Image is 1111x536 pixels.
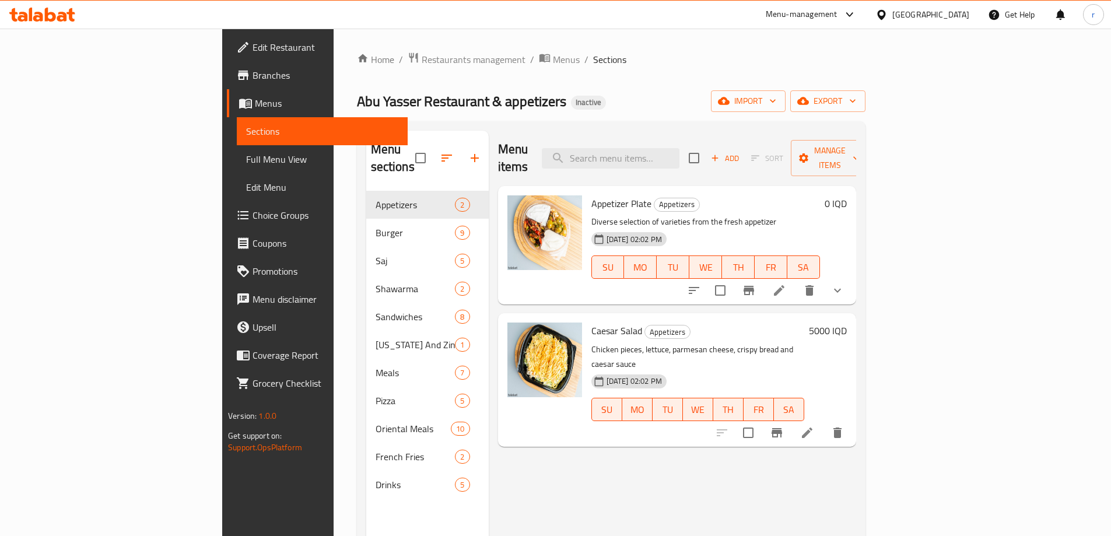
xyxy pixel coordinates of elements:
span: 7 [455,367,469,379]
nav: Menu sections [366,186,489,503]
a: Choice Groups [227,201,408,229]
span: Inactive [571,97,606,107]
div: items [455,338,469,352]
a: Grocery Checklist [227,369,408,397]
button: Branch-specific-item [735,276,763,304]
span: Grocery Checklist [253,376,398,390]
span: WE [688,401,709,418]
svg: Show Choices [830,283,844,297]
span: FR [748,401,769,418]
div: items [451,422,469,436]
span: Menus [553,52,580,66]
span: Saj [376,254,455,268]
div: items [455,478,469,492]
div: items [455,394,469,408]
a: Coupons [227,229,408,257]
span: Sandwiches [376,310,455,324]
div: items [455,226,469,240]
div: Inactive [571,96,606,110]
a: Promotions [227,257,408,285]
a: Menus [227,89,408,117]
button: TH [722,255,755,279]
a: Edit menu item [772,283,786,297]
div: Drinks5 [366,471,489,499]
span: Upsell [253,320,398,334]
span: Meals [376,366,455,380]
span: import [720,94,776,108]
nav: breadcrumb [357,52,865,67]
span: 1 [455,339,469,351]
div: French Fries [376,450,455,464]
span: r [1092,8,1095,21]
button: TU [657,255,689,279]
span: Branches [253,68,398,82]
span: Full Menu View [246,152,398,166]
div: [GEOGRAPHIC_DATA] [892,8,969,21]
a: Edit Restaurant [227,33,408,61]
div: items [455,310,469,324]
button: Manage items [791,140,869,176]
a: Menus [539,52,580,67]
div: items [455,366,469,380]
span: Sections [246,124,398,138]
button: MO [624,255,657,279]
button: sort-choices [680,276,708,304]
button: TU [653,398,683,421]
span: 5 [455,479,469,491]
button: delete [823,419,851,447]
span: Edit Restaurant [253,40,398,54]
span: Appetizers [645,325,690,339]
span: 2 [455,451,469,463]
button: show more [823,276,851,304]
div: items [455,254,469,268]
a: Edit Menu [237,173,408,201]
span: Sort sections [433,144,461,172]
button: WE [689,255,722,279]
button: Branch-specific-item [763,419,791,447]
div: Pizza5 [366,387,489,415]
h6: 5000 IQD [809,323,847,339]
span: Get support on: [228,428,282,443]
div: Kentucky And Zinger [376,338,455,352]
span: Select section [682,146,706,170]
button: SU [591,398,622,421]
span: TU [661,259,685,276]
span: TH [727,259,750,276]
span: Choice Groups [253,208,398,222]
span: Appetizers [376,198,455,212]
div: Menu-management [766,8,837,22]
span: Manage items [800,143,860,173]
span: 10 [451,423,469,435]
div: French Fries2 [366,443,489,471]
button: export [790,90,865,112]
span: Version: [228,408,257,423]
span: Drinks [376,478,455,492]
span: Shawarma [376,282,455,296]
span: TU [657,401,678,418]
span: SA [792,259,815,276]
a: Menu disclaimer [227,285,408,313]
span: Menus [255,96,398,110]
span: Select all sections [408,146,433,170]
span: TH [718,401,739,418]
span: Appetizers [654,198,699,211]
button: MO [622,398,653,421]
button: Add [706,149,744,167]
span: Sections [593,52,626,66]
span: 8 [455,311,469,323]
button: delete [795,276,823,304]
span: 5 [455,395,469,407]
span: Add item [706,149,744,167]
h6: 0 IQD [825,195,847,212]
div: Burger [376,226,455,240]
span: Coupons [253,236,398,250]
div: Burger9 [366,219,489,247]
div: items [455,282,469,296]
span: MO [629,259,652,276]
div: Appetizers [654,198,700,212]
